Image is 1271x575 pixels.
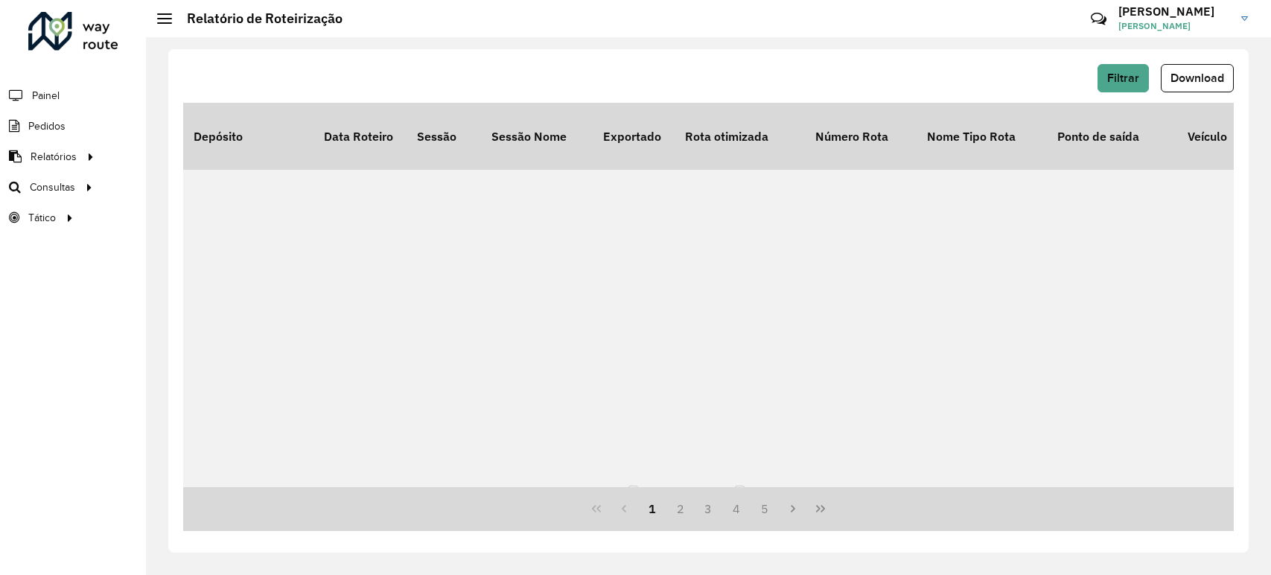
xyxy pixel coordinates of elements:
button: Filtrar [1098,64,1149,92]
th: Veículo [1177,103,1252,170]
th: Exportado [593,103,675,170]
span: Download [1170,72,1224,84]
button: Last Page [806,495,835,523]
a: Contato Rápido [1083,3,1115,35]
th: Sessão Nome [481,103,593,170]
button: 5 [751,495,779,523]
span: Relatórios [31,149,77,165]
span: Filtrar [1107,72,1139,84]
h2: Relatório de Roteirização [172,10,343,27]
th: Nome Tipo Rota [917,103,1047,170]
button: 2 [666,495,695,523]
th: Data Roteiro [313,103,407,170]
h3: [PERSON_NAME] [1118,4,1230,19]
th: Número Rota [805,103,917,170]
th: Depósito [183,103,313,170]
th: Rota otimizada [675,103,805,170]
button: Next Page [779,495,807,523]
th: Sessão [407,103,481,170]
button: 3 [695,495,723,523]
button: Download [1161,64,1234,92]
button: 1 [638,495,666,523]
span: [PERSON_NAME] [1118,19,1230,33]
span: Pedidos [28,118,66,134]
button: 4 [722,495,751,523]
span: Tático [28,210,56,226]
span: Consultas [30,180,75,195]
span: Painel [32,88,60,104]
th: Ponto de saída [1047,103,1177,170]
